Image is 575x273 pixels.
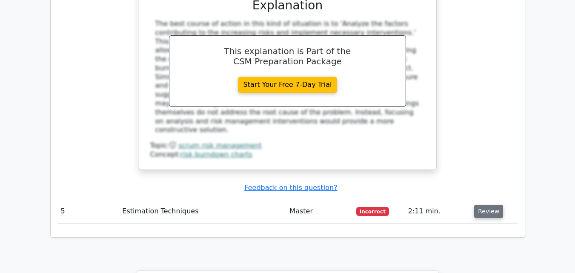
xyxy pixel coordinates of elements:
[57,199,119,224] td: 5
[286,199,353,224] td: Master
[150,150,425,159] div: Concept:
[356,207,389,216] span: Incorrect
[119,199,286,224] td: Estimation Techniques
[178,141,261,149] a: scrum risk management
[155,20,420,135] div: The best course of action in this kind of situation is to 'Analyze the factors contributing to th...
[238,77,338,93] a: Start Your Free 7-Day Trial
[150,141,425,150] div: Topic:
[405,199,471,224] td: 2:11 min.
[244,184,337,192] a: Feedback on this question?
[180,150,252,158] a: risk burndown charts
[474,205,503,218] button: Review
